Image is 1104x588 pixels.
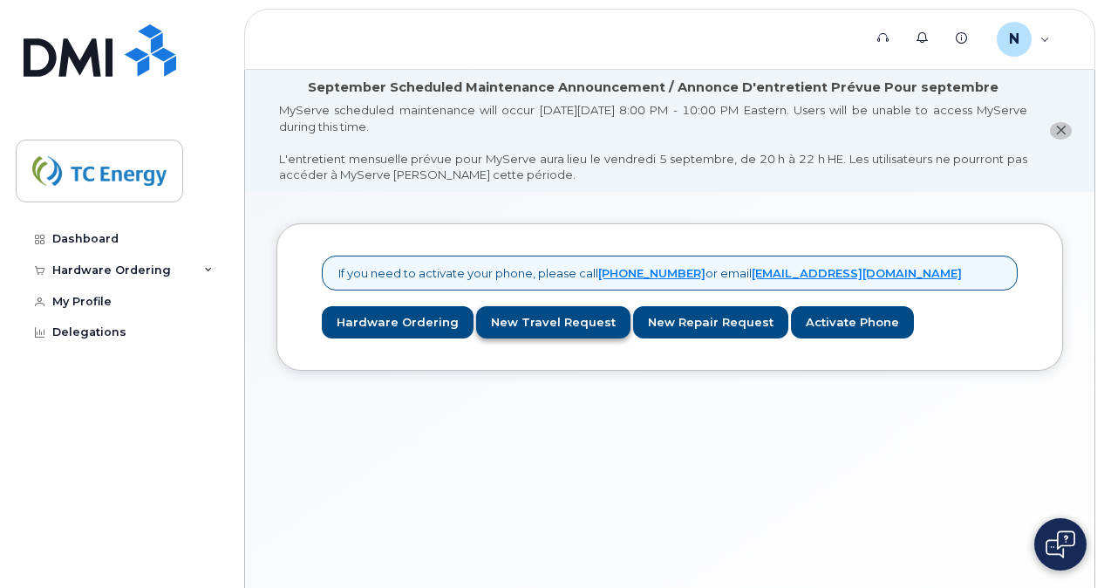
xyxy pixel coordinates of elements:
a: Hardware Ordering [322,306,474,338]
div: September Scheduled Maintenance Announcement / Annonce D'entretient Prévue Pour septembre [308,79,998,97]
button: close notification [1050,122,1072,140]
a: New Repair Request [633,306,788,338]
a: [EMAIL_ADDRESS][DOMAIN_NAME] [752,266,962,280]
div: MyServe scheduled maintenance will occur [DATE][DATE] 8:00 PM - 10:00 PM Eastern. Users will be u... [279,102,1027,183]
a: Activate Phone [791,306,914,338]
p: If you need to activate your phone, please call or email [338,265,962,282]
a: New Travel Request [476,306,630,338]
a: [PHONE_NUMBER] [598,266,705,280]
img: Open chat [1046,530,1075,558]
